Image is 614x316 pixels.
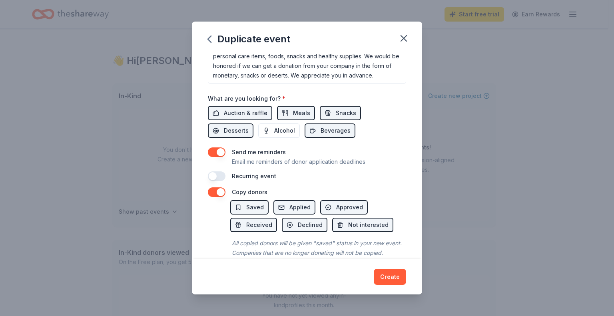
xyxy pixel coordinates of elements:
div: Duplicate event [208,33,290,46]
button: Received [230,218,277,232]
button: Meals [277,106,315,120]
label: Copy donors [232,189,267,195]
span: Desserts [224,126,249,135]
span: Beverages [321,126,351,135]
label: Send me reminders [232,149,286,155]
span: Saved [246,203,264,212]
button: Create [374,269,406,285]
textarea: We are hosting our 3rd annual Elderly Care Basket Giveaway [DATE]. During this event, we plan to ... [208,48,406,84]
label: What are you looking for? [208,95,285,103]
span: Auction & raffle [224,108,267,118]
button: Desserts [208,123,253,138]
button: Applied [273,200,315,215]
span: Applied [289,203,311,212]
button: Snacks [320,106,361,120]
button: Not interested [332,218,393,232]
div: All copied donors will be given "saved" status in your new event. Companies that are no longer do... [230,237,406,259]
span: Declined [298,220,323,230]
span: Not interested [348,220,389,230]
p: Email me reminders of donor application deadlines [232,157,365,167]
span: Snacks [336,108,356,118]
span: Alcohol [274,126,295,135]
span: Approved [336,203,363,212]
label: Recurring event [232,173,276,179]
button: Auction & raffle [208,106,272,120]
button: Alcohol [258,123,300,138]
span: Received [246,220,272,230]
button: Approved [320,200,368,215]
button: Beverages [305,123,355,138]
span: Meals [293,108,310,118]
button: Saved [230,200,269,215]
button: Declined [282,218,327,232]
